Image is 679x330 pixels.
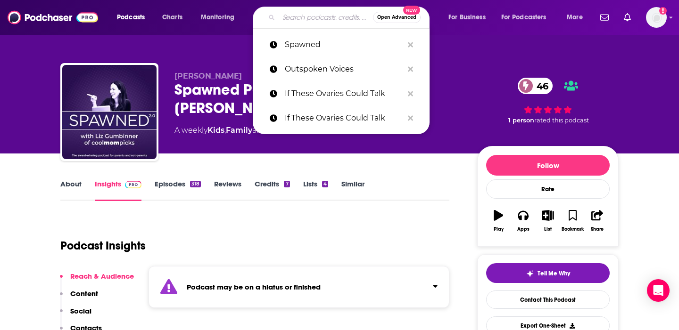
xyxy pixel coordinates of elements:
[534,117,589,124] span: rated this podcast
[494,226,504,232] div: Play
[174,125,337,136] div: A weekly podcast
[187,282,321,291] strong: Podcast may be on a hiatus or finished
[117,11,145,24] span: Podcasts
[647,279,670,302] div: Open Intercom Messenger
[285,106,403,130] p: If These Ovaries Could Talk
[252,126,267,135] span: and
[538,270,570,277] span: Tell Me Why
[149,266,449,308] section: Click to expand status details
[253,81,430,106] a: If These Ovaries Could Talk
[194,10,247,25] button: open menu
[442,10,497,25] button: open menu
[527,78,553,94] span: 46
[214,179,241,201] a: Reviews
[646,7,667,28] img: User Profile
[190,181,201,187] div: 318
[536,204,560,238] button: List
[373,12,421,23] button: Open AdvancedNew
[567,11,583,24] span: More
[486,204,511,238] button: Play
[526,270,534,277] img: tell me why sparkle
[508,117,534,124] span: 1 person
[486,179,610,199] div: Rate
[255,179,290,201] a: Credits7
[620,9,635,25] a: Show notifications dropdown
[226,126,252,135] a: Family
[285,57,403,81] p: Outspoken Voices
[591,226,604,232] div: Share
[60,289,98,306] button: Content
[70,289,98,298] p: Content
[585,204,610,238] button: Share
[646,7,667,28] button: Show profile menu
[377,15,416,20] span: Open Advanced
[253,57,430,81] a: Outspoken Voices
[517,226,530,232] div: Apps
[155,179,201,201] a: Episodes318
[544,226,552,232] div: List
[279,10,373,25] input: Search podcasts, credits, & more...
[486,155,610,176] button: Follow
[562,226,584,232] div: Bookmark
[62,65,157,159] img: Spawned Parenting Podcast with Liz of Cool Mom Picks
[486,290,610,309] a: Contact This Podcast
[284,181,290,187] div: 7
[495,10,560,25] button: open menu
[560,10,595,25] button: open menu
[207,126,224,135] a: Kids
[501,11,547,24] span: For Podcasters
[201,11,234,24] span: Monitoring
[162,11,182,24] span: Charts
[60,306,91,324] button: Social
[70,306,91,315] p: Social
[486,263,610,283] button: tell me why sparkleTell Me Why
[659,7,667,15] svg: Add a profile image
[285,81,403,106] p: If These Ovaries Could Talk
[253,106,430,130] a: If These Ovaries Could Talk
[110,10,157,25] button: open menu
[303,179,328,201] a: Lists4
[560,204,585,238] button: Bookmark
[596,9,613,25] a: Show notifications dropdown
[518,78,553,94] a: 46
[174,72,242,80] span: [PERSON_NAME]
[224,126,226,135] span: ,
[253,32,430,57] a: Spawned
[646,7,667,28] span: Logged in as anyalola
[262,7,439,28] div: Search podcasts, credits, & more...
[403,6,420,15] span: New
[156,10,188,25] a: Charts
[285,32,403,57] p: Spawned
[70,272,134,281] p: Reach & Audience
[448,11,486,24] span: For Business
[477,72,619,130] div: 46 1 personrated this podcast
[60,179,82,201] a: About
[60,272,134,289] button: Reach & Audience
[341,179,364,201] a: Similar
[95,179,141,201] a: InsightsPodchaser Pro
[322,181,328,187] div: 4
[511,204,535,238] button: Apps
[125,181,141,188] img: Podchaser Pro
[60,239,146,253] h1: Podcast Insights
[8,8,98,26] img: Podchaser - Follow, Share and Rate Podcasts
